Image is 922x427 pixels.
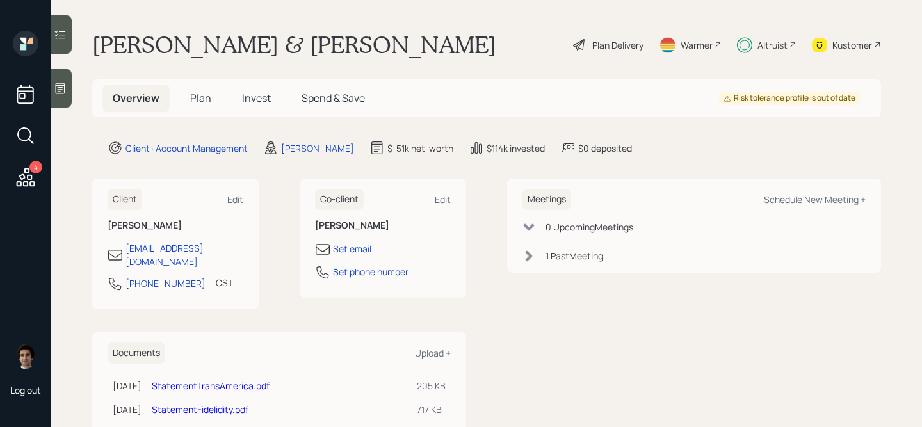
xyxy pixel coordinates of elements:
div: [PHONE_NUMBER] [125,277,206,290]
a: StatementTransAmerica.pdf [152,380,270,392]
div: $114k invested [487,141,545,155]
div: 1 Past Meeting [546,249,603,262]
div: [DATE] [113,403,142,416]
span: Overview [113,91,159,105]
div: Edit [227,193,243,205]
h6: Documents [108,342,165,364]
div: $-51k net-worth [387,141,453,155]
div: Set phone number [333,265,408,278]
div: [PERSON_NAME] [281,141,354,155]
div: Set email [333,242,371,255]
div: Log out [10,384,41,396]
span: Invest [242,91,271,105]
a: StatementFidelidity.pdf [152,403,248,415]
div: Altruist [757,38,788,52]
div: Plan Delivery [592,38,643,52]
div: [DATE] [113,379,142,392]
img: harrison-schaefer-headshot-2.png [13,343,38,369]
div: [EMAIL_ADDRESS][DOMAIN_NAME] [125,241,243,268]
div: 0 Upcoming Meeting s [546,220,633,234]
div: Schedule New Meeting + [764,193,866,205]
div: $0 deposited [578,141,632,155]
div: CST [216,276,233,289]
div: Upload + [415,347,451,359]
span: Plan [190,91,211,105]
div: Edit [435,193,451,205]
span: Spend & Save [302,91,365,105]
div: 205 KB [417,379,446,392]
div: Warmer [681,38,713,52]
div: 717 KB [417,403,446,416]
div: Client · Account Management [125,141,248,155]
h6: Client [108,189,142,210]
div: Kustomer [832,38,872,52]
div: Risk tolerance profile is out of date [724,93,855,104]
div: 4 [29,161,42,173]
h6: [PERSON_NAME] [315,220,451,231]
h6: Meetings [522,189,571,210]
h1: [PERSON_NAME] & [PERSON_NAME] [92,31,496,59]
h6: Co-client [315,189,364,210]
h6: [PERSON_NAME] [108,220,243,231]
